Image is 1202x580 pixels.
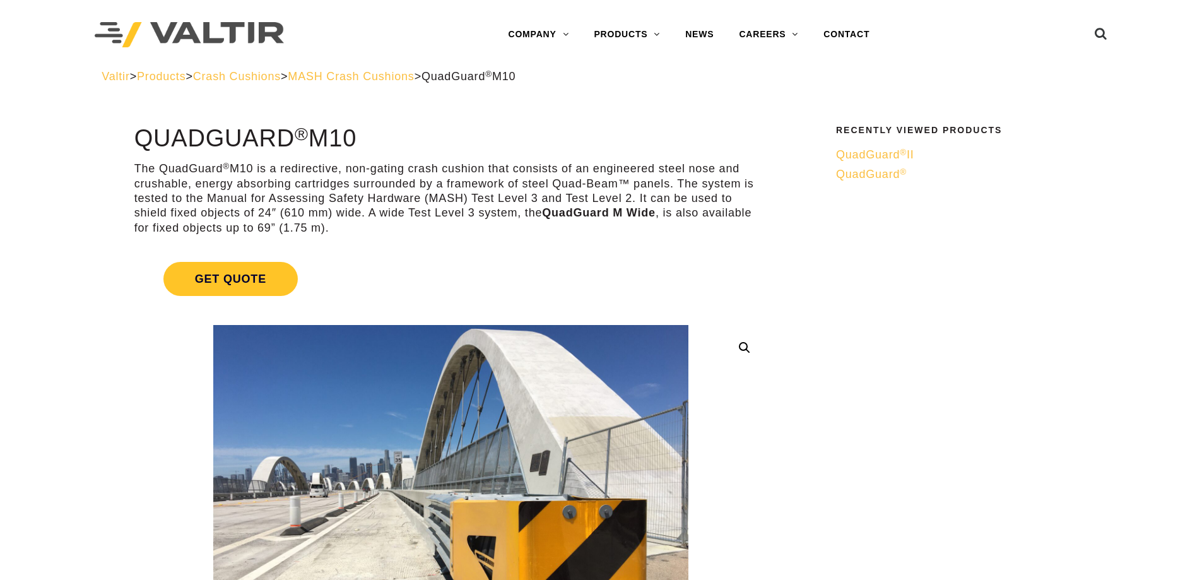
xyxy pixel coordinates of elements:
[137,70,186,83] a: Products
[495,22,581,47] a: COMPANY
[836,126,1092,135] h2: Recently Viewed Products
[811,22,882,47] a: CONTACT
[836,148,914,161] span: QuadGuard II
[288,70,414,83] a: MASH Crash Cushions
[673,22,726,47] a: NEWS
[900,148,907,157] sup: ®
[193,70,281,83] a: Crash Cushions
[485,69,492,79] sup: ®
[295,124,309,144] sup: ®
[726,22,811,47] a: CAREERS
[900,167,907,177] sup: ®
[223,162,230,171] sup: ®
[836,168,907,181] span: QuadGuard
[102,70,129,83] a: Valtir
[102,69,1100,84] div: > > > >
[95,22,284,48] img: Valtir
[134,126,767,152] h1: QuadGuard M10
[163,262,298,296] span: Get Quote
[836,148,1092,162] a: QuadGuard®II
[134,162,767,235] p: The QuadGuard M10 is a redirective, non-gating crash cushion that consists of an engineered steel...
[421,70,516,83] span: QuadGuard M10
[581,22,673,47] a: PRODUCTS
[134,247,767,311] a: Get Quote
[836,167,1092,182] a: QuadGuard®
[542,206,656,219] strong: QuadGuard M Wide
